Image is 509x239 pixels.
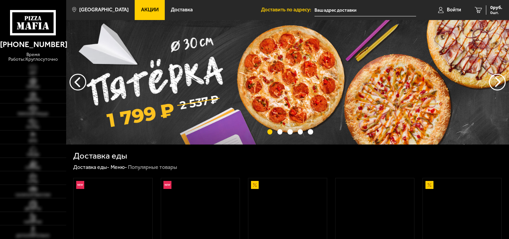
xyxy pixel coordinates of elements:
button: точки переключения [287,129,292,134]
button: точки переключения [277,129,282,134]
span: [GEOGRAPHIC_DATA] [79,7,129,12]
button: точки переключения [298,129,303,134]
button: точки переключения [267,129,272,134]
img: Акционный [425,181,433,189]
span: 0 шт. [490,11,502,15]
a: Меню- [111,164,127,170]
input: Ваш адрес доставки [314,4,416,16]
button: следующий [70,74,86,90]
img: Акционный [251,181,259,189]
span: Доставка [171,7,193,12]
img: Новинка [163,181,171,189]
a: Доставка еды- [73,164,109,170]
button: предыдущий [489,74,506,90]
span: Акции [141,7,159,12]
span: Доставить по адресу: [261,7,314,12]
div: Популярные товары [128,164,177,171]
span: 0 руб. [490,5,502,10]
button: точки переключения [308,129,313,134]
h1: Доставка еды [73,152,127,160]
img: Новинка [76,181,84,189]
span: Войти [447,7,461,12]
